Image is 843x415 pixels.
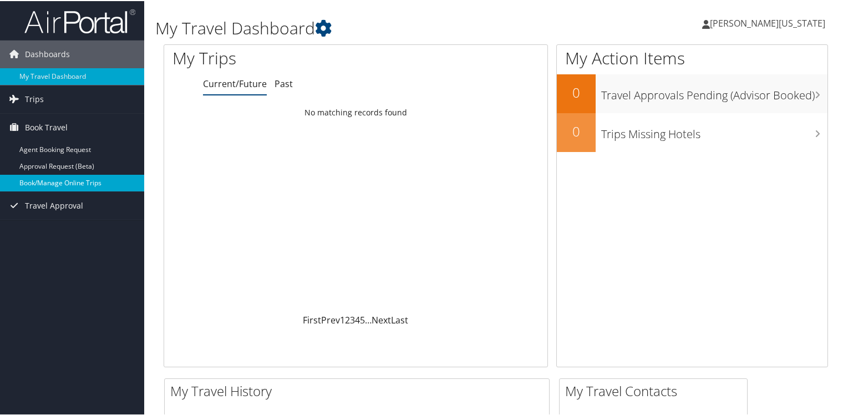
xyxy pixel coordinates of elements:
[601,81,827,102] h3: Travel Approvals Pending (Advisor Booked)
[155,16,610,39] h1: My Travel Dashboard
[303,313,321,325] a: First
[557,112,827,151] a: 0Trips Missing Hotels
[345,313,350,325] a: 2
[710,16,825,28] span: [PERSON_NAME][US_STATE]
[25,191,83,219] span: Travel Approval
[203,77,267,89] a: Current/Future
[321,313,340,325] a: Prev
[557,45,827,69] h1: My Action Items
[25,113,68,140] span: Book Travel
[164,102,547,122] td: No matching records found
[565,381,747,399] h2: My Travel Contacts
[25,84,44,112] span: Trips
[702,6,836,39] a: [PERSON_NAME][US_STATE]
[355,313,360,325] a: 4
[172,45,379,69] h1: My Trips
[350,313,355,325] a: 3
[557,121,596,140] h2: 0
[275,77,293,89] a: Past
[372,313,391,325] a: Next
[391,313,408,325] a: Last
[340,313,345,325] a: 1
[557,82,596,101] h2: 0
[24,7,135,33] img: airportal-logo.png
[601,120,827,141] h3: Trips Missing Hotels
[170,381,549,399] h2: My Travel History
[365,313,372,325] span: …
[25,39,70,67] span: Dashboards
[557,73,827,112] a: 0Travel Approvals Pending (Advisor Booked)
[360,313,365,325] a: 5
